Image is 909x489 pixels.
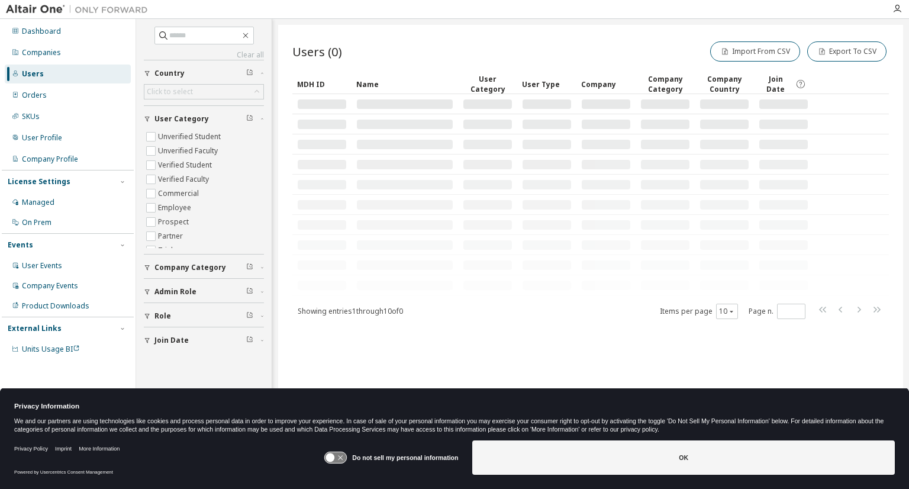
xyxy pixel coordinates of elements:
[147,87,193,96] div: Click to select
[144,60,264,86] button: Country
[6,4,154,15] img: Altair One
[22,69,44,79] div: Users
[154,263,226,272] span: Company Category
[22,261,62,271] div: User Events
[246,69,253,78] span: Clear filter
[158,229,185,243] label: Partner
[22,133,62,143] div: User Profile
[144,50,264,60] a: Clear all
[22,48,61,57] div: Companies
[8,240,33,250] div: Events
[356,75,453,94] div: Name
[749,304,805,319] span: Page n.
[719,307,735,316] button: 10
[154,69,185,78] span: Country
[22,112,40,121] div: SKUs
[463,74,512,94] div: User Category
[144,85,263,99] div: Click to select
[246,263,253,272] span: Clear filter
[246,311,253,321] span: Clear filter
[22,281,78,291] div: Company Events
[158,130,223,144] label: Unverified Student
[154,287,196,297] span: Admin Role
[246,287,253,297] span: Clear filter
[22,344,80,354] span: Units Usage BI
[158,172,211,186] label: Verified Faculty
[144,303,264,329] button: Role
[158,201,194,215] label: Employee
[22,91,47,100] div: Orders
[700,74,749,94] div: Company Country
[8,177,70,186] div: License Settings
[144,327,264,353] button: Join Date
[292,43,342,60] span: Users (0)
[522,75,572,94] div: User Type
[158,186,201,201] label: Commercial
[22,27,61,36] div: Dashboard
[144,279,264,305] button: Admin Role
[246,336,253,345] span: Clear filter
[158,243,175,258] label: Trial
[158,144,220,158] label: Unverified Faculty
[581,75,631,94] div: Company
[795,79,806,89] svg: Date when the user was first added or directly signed up. If the user was deleted and later re-ad...
[154,311,171,321] span: Role
[298,306,403,316] span: Showing entries 1 through 10 of 0
[22,198,54,207] div: Managed
[22,155,78,164] div: Company Profile
[158,158,214,172] label: Verified Student
[640,74,690,94] div: Company Category
[154,336,189,345] span: Join Date
[144,255,264,281] button: Company Category
[246,114,253,124] span: Clear filter
[710,41,800,62] button: Import From CSV
[22,301,89,311] div: Product Downloads
[807,41,887,62] button: Export To CSV
[297,75,347,94] div: MDH ID
[660,304,738,319] span: Items per page
[8,324,62,333] div: External Links
[144,106,264,132] button: User Category
[158,215,191,229] label: Prospect
[154,114,209,124] span: User Category
[759,74,792,94] span: Join Date
[22,218,51,227] div: On Prem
